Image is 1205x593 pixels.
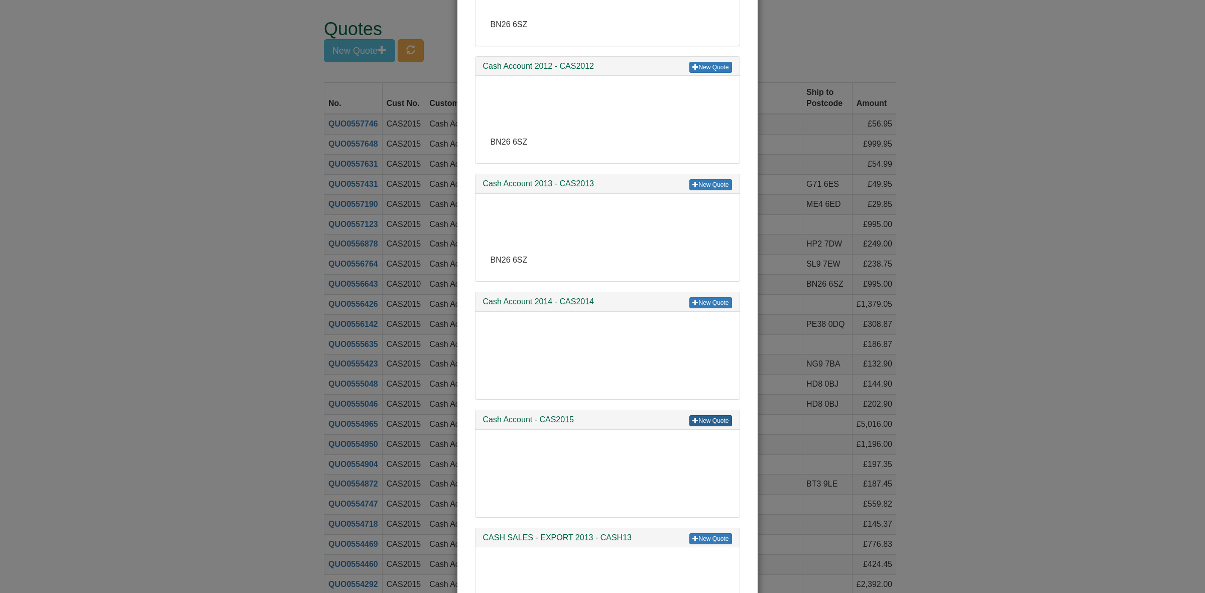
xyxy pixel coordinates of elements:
[689,297,732,308] a: New Quote
[483,415,732,424] h3: Cash Account - CAS2015
[483,179,732,188] h3: Cash Account 2013 - CAS2013
[483,62,732,71] h3: Cash Account 2012 - CAS2012
[689,415,732,426] a: New Quote
[483,533,732,542] h3: CASH SALES - EXPORT 2013 - CASH13
[491,138,528,146] span: BN26 6SZ
[689,179,732,190] a: New Quote
[483,297,732,306] h3: Cash Account 2014 - CAS2014
[689,533,732,544] a: New Quote
[689,62,732,73] a: New Quote
[491,20,528,29] span: BN26 6SZ
[491,256,528,264] span: BN26 6SZ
